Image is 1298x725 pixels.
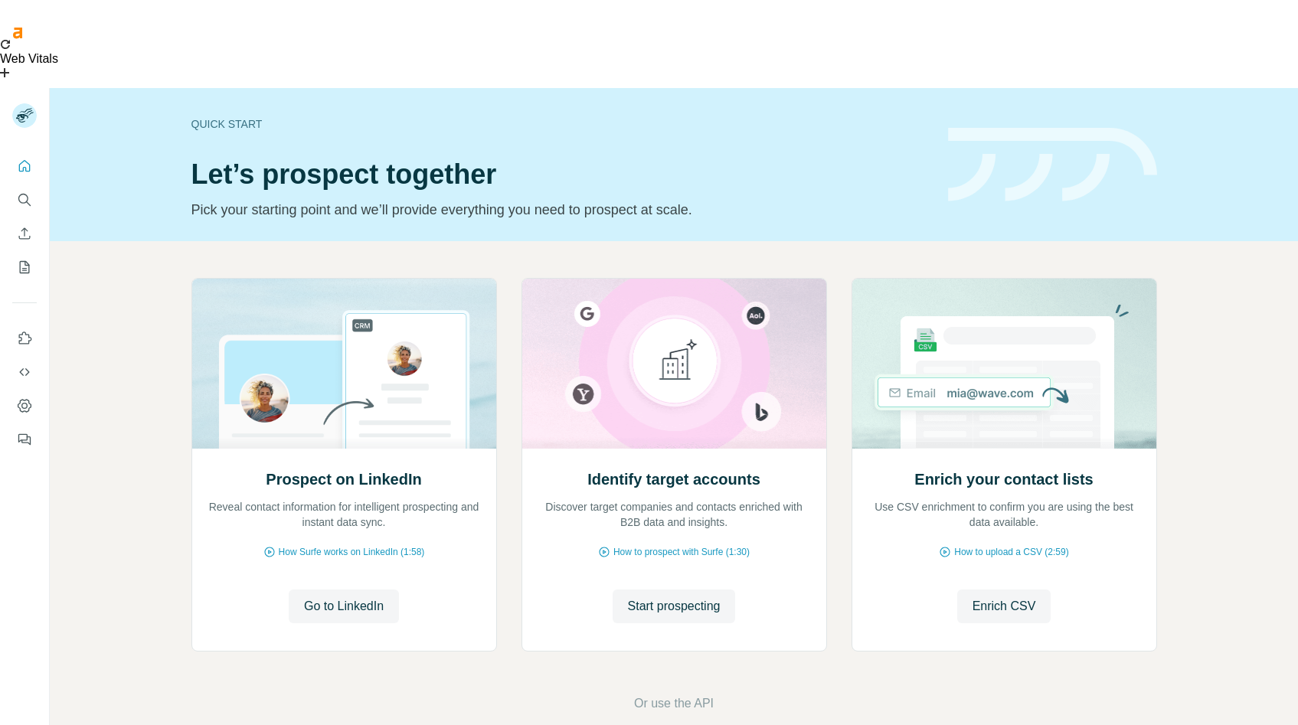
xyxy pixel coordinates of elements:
[279,545,425,559] span: How Surfe works on LinkedIn (1:58)
[634,694,714,713] button: Or use the API
[538,499,811,530] p: Discover target companies and contacts enriched with B2B data and insights.
[12,152,37,180] button: Quick start
[948,128,1157,202] img: banner
[613,545,750,559] span: How to prospect with Surfe (1:30)
[957,589,1051,623] button: Enrich CSV
[304,597,384,616] span: Go to LinkedIn
[12,253,37,281] button: My lists
[191,159,930,190] h1: Let’s prospect together
[628,597,721,616] span: Start prospecting
[191,199,930,220] p: Pick your starting point and we’ll provide everything you need to prospect at scale.
[12,220,37,247] button: Enrich CSV
[587,469,760,490] h2: Identify target accounts
[954,545,1068,559] span: How to upload a CSV (2:59)
[12,426,37,453] button: Feedback
[521,279,827,449] img: Identify target accounts
[852,279,1157,449] img: Enrich your contact lists
[191,279,497,449] img: Prospect on LinkedIn
[266,469,421,490] h2: Prospect on LinkedIn
[208,499,481,530] p: Reveal contact information for intelligent prospecting and instant data sync.
[973,597,1036,616] span: Enrich CSV
[191,116,930,132] div: Quick start
[12,325,37,352] button: Use Surfe on LinkedIn
[12,392,37,420] button: Dashboard
[613,589,736,623] button: Start prospecting
[868,499,1141,530] p: Use CSV enrichment to confirm you are using the best data available.
[12,186,37,214] button: Search
[12,358,37,386] button: Use Surfe API
[914,469,1093,490] h2: Enrich your contact lists
[289,589,399,623] button: Go to LinkedIn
